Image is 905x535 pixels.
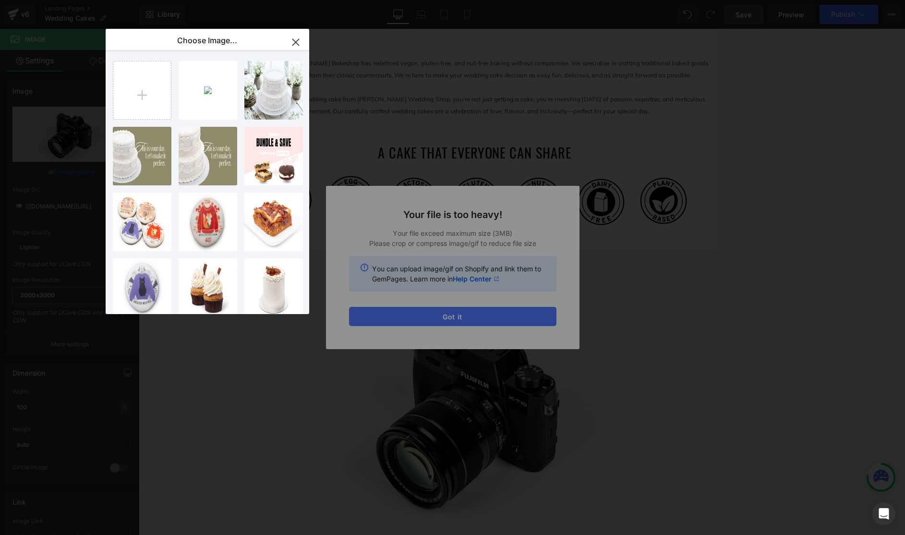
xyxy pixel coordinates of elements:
div: Open Intercom Messenger [872,502,895,525]
p: Since [DATE], [PERSON_NAME] Bakeshop has redefined vegan, gluten-free, and nut-free baking withou... [10,19,571,77]
p: Choose Image... [177,36,237,45]
h1: a CAKE THAT EVERYONE CAN SHARE [10,135,571,159]
p: When you choose a wedding cake from [PERSON_NAME] Wedding Shop, you’re not just getting a cake; y... [10,77,571,106]
img: 86b2705e-744c-407b-98bb-98e8161666a5 [204,86,212,94]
